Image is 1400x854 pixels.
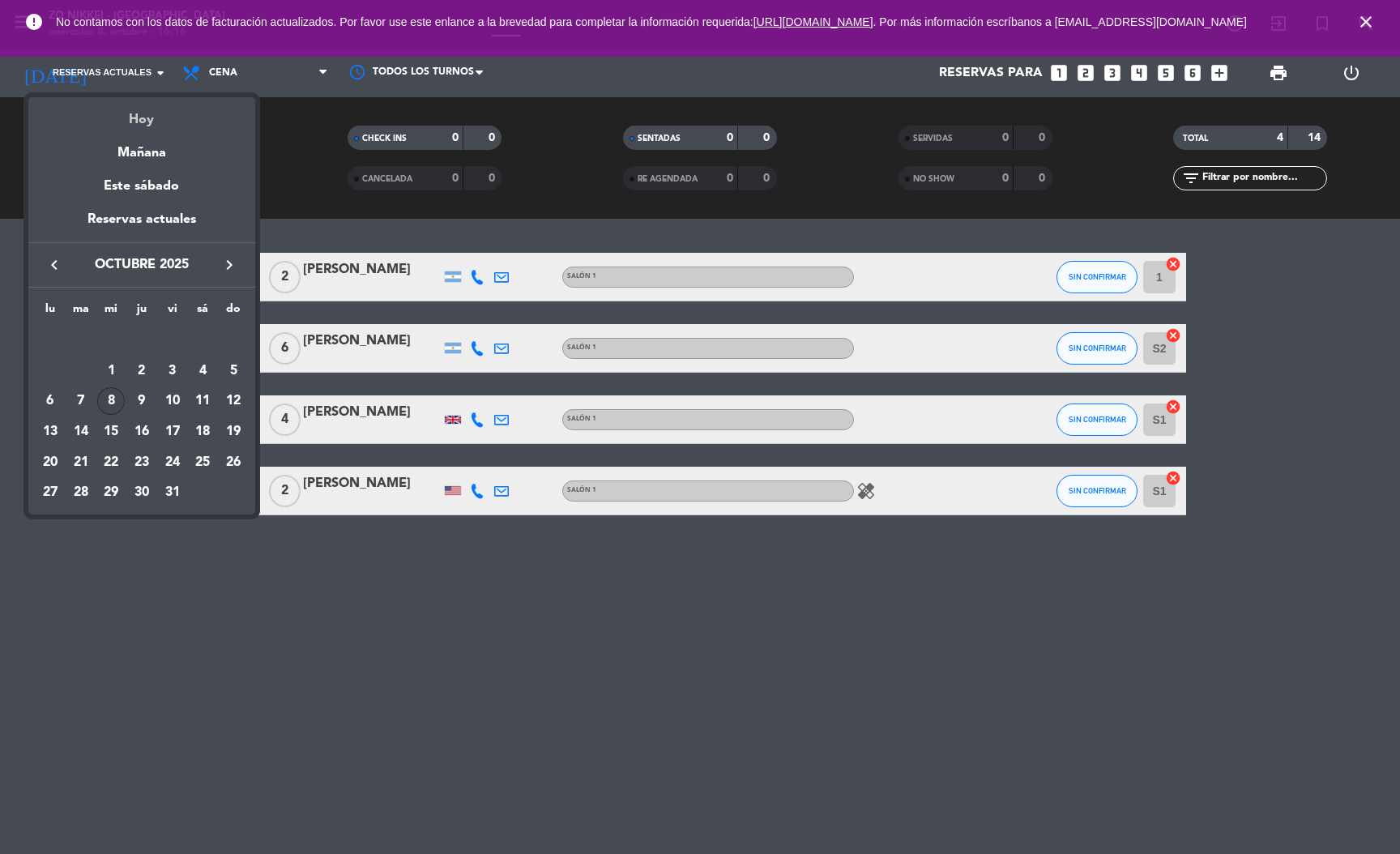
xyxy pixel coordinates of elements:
[159,418,186,446] div: 17
[157,356,188,386] td: 3 de octubre de 2025
[67,387,95,415] div: 7
[188,386,219,416] td: 11 de octubre de 2025
[35,325,249,356] td: OCT.
[128,449,156,476] div: 23
[66,478,96,509] td: 28 de octubre de 2025
[96,478,126,509] td: 29 de octubre de 2025
[188,447,219,478] td: 25 de octubre de 2025
[215,254,244,275] button: keyboard_arrow_right
[218,447,249,478] td: 26 de octubre de 2025
[126,447,157,478] td: 23 de octubre de 2025
[126,478,157,509] td: 30 de octubre de 2025
[40,254,69,275] button: keyboard_arrow_left
[220,449,247,476] div: 26
[96,356,126,386] td: 1 de octubre de 2025
[157,300,188,325] th: viernes
[220,255,239,275] i: keyboard_arrow_right
[97,449,125,476] div: 22
[128,418,156,446] div: 16
[35,386,66,416] td: 6 de octubre de 2025
[28,209,255,242] div: Reservas actuales
[96,416,126,447] td: 15 de octubre de 2025
[36,387,64,415] div: 6
[97,418,125,446] div: 15
[36,449,64,476] div: 20
[36,418,64,446] div: 13
[35,300,66,325] th: lunes
[96,300,126,325] th: miércoles
[66,416,96,447] td: 14 de octubre de 2025
[188,416,219,447] td: 18 de octubre de 2025
[128,479,156,506] div: 30
[157,447,188,478] td: 24 de octubre de 2025
[66,386,96,416] td: 7 de octubre de 2025
[36,479,64,506] div: 27
[218,300,249,325] th: domingo
[157,386,188,416] td: 10 de octubre de 2025
[128,387,156,415] div: 9
[35,416,66,447] td: 13 de octubre de 2025
[126,386,157,416] td: 9 de octubre de 2025
[126,300,157,325] th: jueves
[66,300,96,325] th: martes
[67,479,95,506] div: 28
[189,418,216,446] div: 18
[218,386,249,416] td: 12 de octubre de 2025
[220,387,247,415] div: 12
[189,357,216,385] div: 4
[159,449,186,476] div: 24
[220,418,247,446] div: 19
[28,164,255,209] div: Este sábado
[128,357,156,385] div: 2
[159,387,186,415] div: 10
[28,97,255,130] div: Hoy
[67,449,95,476] div: 21
[218,356,249,386] td: 5 de octubre de 2025
[159,479,186,506] div: 31
[189,387,216,415] div: 11
[28,130,255,164] div: Mañana
[97,479,125,506] div: 29
[159,357,186,385] div: 3
[188,300,219,325] th: sábado
[97,357,125,385] div: 1
[35,478,66,509] td: 27 de octubre de 2025
[66,447,96,478] td: 21 de octubre de 2025
[67,418,95,446] div: 14
[157,478,188,509] td: 31 de octubre de 2025
[189,449,216,476] div: 25
[69,254,215,275] span: octubre 2025
[96,447,126,478] td: 22 de octubre de 2025
[218,416,249,447] td: 19 de octubre de 2025
[220,357,247,385] div: 5
[157,416,188,447] td: 17 de octubre de 2025
[188,356,219,386] td: 4 de octubre de 2025
[45,255,64,275] i: keyboard_arrow_left
[96,386,126,416] td: 8 de octubre de 2025
[126,356,157,386] td: 2 de octubre de 2025
[97,387,125,415] div: 8
[126,416,157,447] td: 16 de octubre de 2025
[35,447,66,478] td: 20 de octubre de 2025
